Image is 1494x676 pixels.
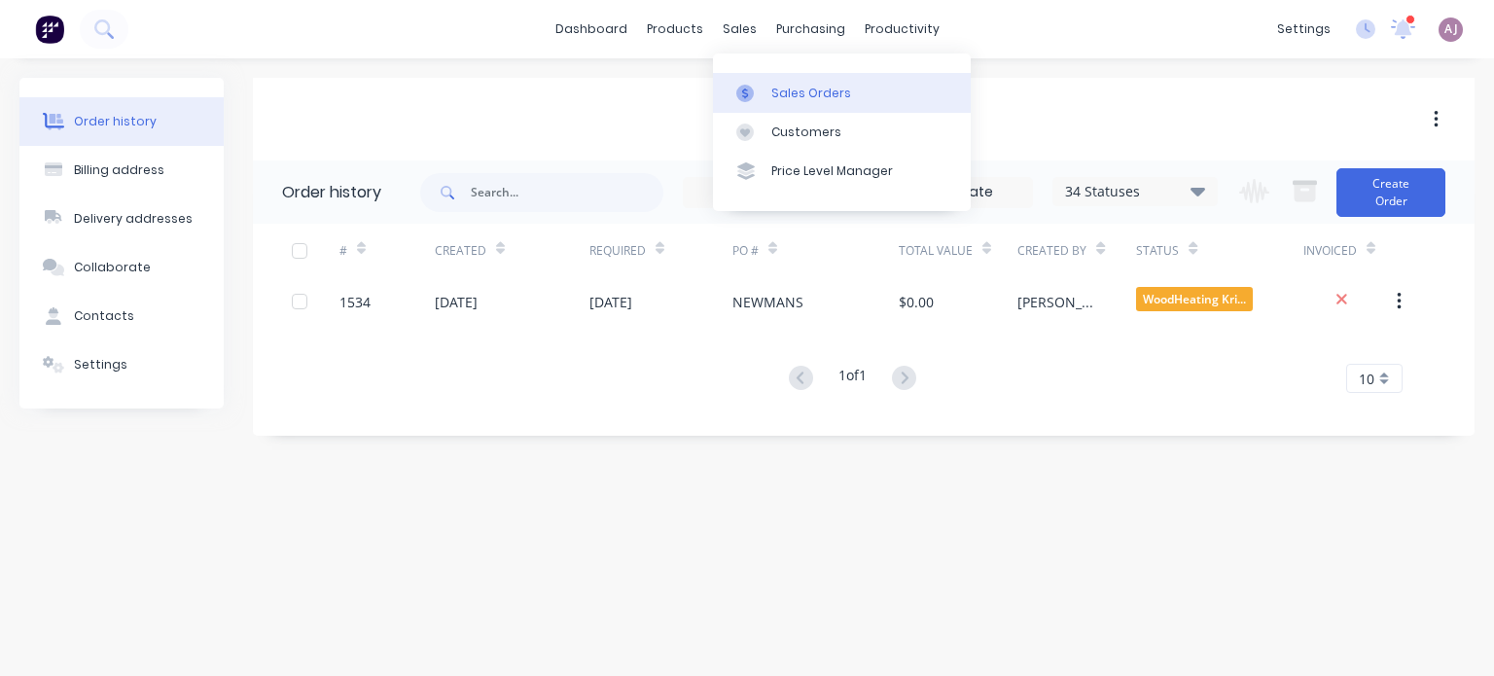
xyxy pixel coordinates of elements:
[74,113,157,130] div: Order history
[713,113,971,152] a: Customers
[771,85,851,102] div: Sales Orders
[771,162,893,180] div: Price Level Manager
[19,340,224,389] button: Settings
[339,242,347,260] div: #
[1303,224,1399,277] div: Invoiced
[1053,181,1217,202] div: 34 Statuses
[732,242,759,260] div: PO #
[899,242,973,260] div: Total Value
[1303,242,1357,260] div: Invoiced
[471,173,663,212] input: Search...
[766,15,855,44] div: purchasing
[855,15,949,44] div: productivity
[732,224,899,277] div: PO #
[74,356,127,374] div: Settings
[899,292,934,312] div: $0.00
[282,181,381,204] div: Order history
[1444,20,1458,38] span: AJ
[435,292,478,312] div: [DATE]
[1336,168,1445,217] button: Create Order
[1267,15,1340,44] div: settings
[589,292,632,312] div: [DATE]
[74,161,164,179] div: Billing address
[713,152,971,191] a: Price Level Manager
[74,210,193,228] div: Delivery addresses
[713,15,766,44] div: sales
[838,365,867,393] div: 1 of 1
[19,292,224,340] button: Contacts
[1359,369,1374,389] span: 10
[19,97,224,146] button: Order history
[339,224,435,277] div: #
[771,124,841,141] div: Customers
[713,73,971,112] a: Sales Orders
[339,292,371,312] div: 1534
[19,146,224,195] button: Billing address
[35,15,64,44] img: Factory
[435,242,486,260] div: Created
[19,243,224,292] button: Collaborate
[899,224,1017,277] div: Total Value
[1136,224,1302,277] div: Status
[435,224,589,277] div: Created
[589,242,646,260] div: Required
[1017,292,1097,312] div: [PERSON_NAME]
[1017,224,1136,277] div: Created By
[637,15,713,44] div: products
[1017,242,1086,260] div: Created By
[19,195,224,243] button: Delivery addresses
[684,178,847,207] input: Order Date
[589,224,732,277] div: Required
[1136,287,1253,311] span: WoodHeating Kri...
[546,15,637,44] a: dashboard
[1136,242,1179,260] div: Status
[74,259,151,276] div: Collaborate
[732,292,803,312] div: NEWMANS
[74,307,134,325] div: Contacts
